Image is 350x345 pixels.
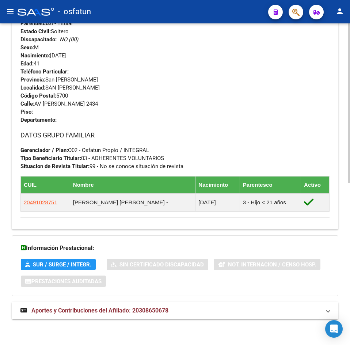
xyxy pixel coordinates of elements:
[20,147,68,153] strong: Gerenciador / Plan:
[20,84,45,91] strong: Localidad:
[20,155,164,162] span: 03 - ADHERENTES VOLUNTARIOS
[301,176,330,193] th: Activo
[20,20,50,27] strong: Parentesco:
[20,44,34,51] strong: Sexo:
[20,60,34,67] strong: Edad:
[60,36,78,43] i: NO (00)
[31,278,102,285] span: Prestaciones Auditadas
[228,261,316,268] span: Not. Internacion / Censo Hosp.
[20,117,57,123] strong: Departamento:
[70,193,195,211] td: [PERSON_NAME] [PERSON_NAME] -
[20,92,56,99] strong: Código Postal:
[20,84,100,91] span: SAN [PERSON_NAME]
[20,163,90,170] strong: Situacion de Revista Titular:
[21,259,96,270] button: SUR / SURGE / INTEGR.
[20,28,69,35] span: Soltero
[20,76,45,83] strong: Provincia:
[20,92,68,99] span: 5700
[20,155,81,162] strong: Tipo Beneficiario Titular:
[20,52,50,59] strong: Nacimiento:
[20,20,73,27] span: 0 - Titular
[195,193,240,211] td: [DATE]
[20,163,183,170] span: 99 - No se conoce situación de revista
[33,261,91,268] span: SUR / SURGE / INTEGR.
[214,259,320,270] button: Not. Internacion / Censo Hosp.
[20,76,98,83] span: San [PERSON_NAME]
[107,259,208,270] button: Sin Certificado Discapacidad
[20,44,39,51] span: M
[20,36,57,43] strong: Discapacitado:
[70,176,195,193] th: Nombre
[24,199,57,205] span: 20491028751
[20,28,51,35] strong: Estado Civil:
[21,176,70,193] th: CUIL
[325,320,343,338] div: Open Intercom Messenger
[119,261,204,268] span: Sin Certificado Discapacidad
[20,68,69,75] strong: Teléfono Particular:
[240,176,301,193] th: Parentesco
[20,101,34,107] strong: Calle:
[58,4,91,20] span: - osfatun
[20,60,39,67] span: 41
[21,243,329,253] h3: Información Prestacional:
[12,302,338,319] mat-expansion-panel-header: Aportes y Contribuciones del Afiliado: 20308650678
[195,176,240,193] th: Nacimiento
[6,7,15,16] mat-icon: menu
[31,307,168,314] span: Aportes y Contribuciones del Afiliado: 20308650678
[20,109,33,115] strong: Piso:
[21,276,106,287] button: Prestaciones Auditadas
[240,193,301,211] td: 3 - Hijo < 21 años
[20,101,98,107] span: AV [PERSON_NAME] 2434
[20,52,66,59] span: [DATE]
[20,130,330,140] h3: DATOS GRUPO FAMILIAR
[20,147,149,153] span: O02 - Osfatun Propio / INTEGRAL
[335,7,344,16] mat-icon: person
